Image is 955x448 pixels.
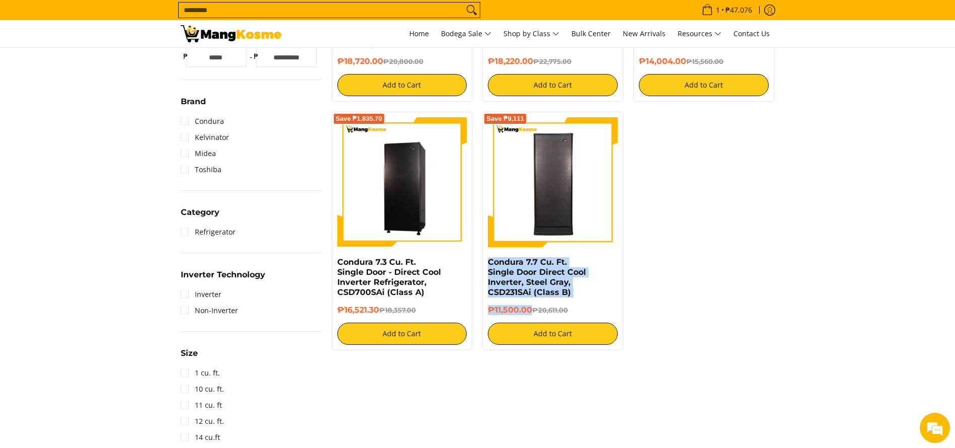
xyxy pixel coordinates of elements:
h6: ₱16,521.30 [337,305,467,315]
span: 1 [714,7,721,14]
a: Bulk Center [566,20,616,47]
span: Size [181,349,198,357]
summary: Open [181,271,265,286]
a: Inverter [181,286,222,303]
del: ₱20,611.00 [532,306,568,314]
h6: ₱14,004.00 [639,56,769,66]
span: ₱ [181,51,191,61]
button: Add to Cart [337,323,467,345]
span: Save ₱1,835.70 [336,116,383,122]
del: ₱15,560.00 [686,57,723,65]
span: ₱47,076 [724,7,754,14]
button: Search [464,3,480,18]
a: Refrigerator [181,224,236,240]
span: Save ₱9,111 [486,116,524,122]
span: Resources [678,28,721,40]
span: • [699,5,755,16]
a: Contact Us [728,20,775,47]
span: Inverter Technology [181,271,265,279]
span: Bulk Center [571,29,611,38]
a: Shop by Class [498,20,564,47]
del: ₱20,800.00 [383,57,423,65]
a: Midea [181,145,216,162]
span: ₱ [251,51,261,61]
span: Contact Us [733,29,770,38]
nav: Main Menu [291,20,775,47]
img: Condura 7.7 Cu. Ft. Single Door Direct Cool Inverter, Steel Gray, CSD231SAi (Class B) [488,119,618,246]
a: New Arrivals [618,20,671,47]
h6: ₱18,720.00 [337,56,467,66]
span: Category [181,208,219,216]
a: Home [404,20,434,47]
h6: ₱11,500.00 [488,305,618,315]
button: Add to Cart [337,74,467,96]
h6: ₱18,220.00 [488,56,618,66]
a: Bodega Sale [436,20,496,47]
del: ₱18,357.00 [379,306,416,314]
a: Toshiba [181,162,222,178]
img: Bodega Sale Refrigerator l Mang Kosme: Home Appliances Warehouse Sale [181,25,281,42]
a: Non-Inverter [181,303,238,319]
summary: Open [181,208,219,224]
span: New Arrivals [623,29,666,38]
span: Shop by Class [503,28,559,40]
a: Condura 7.3 Cu. Ft. Single Door - Direct Cool Inverter Refrigerator, CSD700SAi (Class A) [337,257,441,297]
a: 14 cu.ft [181,429,220,445]
a: Kelvinator 7.3 Cu.Ft. Direct Cool KLC Manual Defrost Standard Refrigerator (Silver) (Class A) [639,9,751,48]
a: Condura [181,113,224,129]
summary: Open [181,98,206,113]
button: Add to Cart [488,323,618,345]
span: Bodega Sale [441,28,491,40]
img: Condura 7.3 Cu. Ft. Single Door - Direct Cool Inverter Refrigerator, CSD700SAi (Class A) [337,119,467,246]
summary: Open [181,349,198,365]
del: ₱22,775.00 [533,57,571,65]
a: Kelvinator [181,129,229,145]
a: 11 cu. ft [181,397,222,413]
a: 1 cu. ft. [181,365,220,381]
a: 12 cu. ft. [181,413,224,429]
a: 10 cu. ft. [181,381,224,397]
a: Condura 7.5 Cu. Ft. Direct Cool, Two Door Manual Defrost Inverter Refrigerator, Iron Gray (Class A) [337,9,460,48]
span: Brand [181,98,206,106]
button: Add to Cart [488,74,618,96]
button: Add to Cart [639,74,769,96]
a: Condura 7.7 Cu. Ft. Single Door Direct Cool Inverter, Steel Gray, CSD231SAi (Class B) [488,257,586,297]
a: Resources [673,20,726,47]
span: Home [409,29,429,38]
